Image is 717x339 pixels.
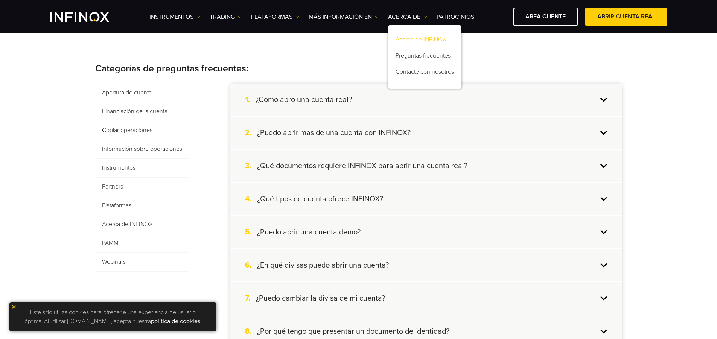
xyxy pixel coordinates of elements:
[251,12,299,21] a: PLATAFORMAS
[245,227,257,237] span: 5.
[245,128,257,138] span: 2.
[95,178,188,196] span: Partners
[257,128,411,138] h4: ¿Puedo abrir más de una cuenta con INFINOX?
[95,84,188,102] span: Apertura de cuenta
[95,215,188,234] span: Acerca de INFINOX
[210,12,242,21] a: TRADING
[95,253,188,272] span: Webinars
[585,8,667,26] a: ABRIR CUENTA REAL
[151,318,200,325] a: política de cookies
[11,304,17,309] img: yellow close icon
[388,33,461,49] a: Acerca de INFINOX
[388,12,427,21] a: ACERCA DE
[437,12,474,21] a: Patrocinios
[245,327,257,336] span: 8.
[245,194,257,204] span: 4.
[257,194,383,204] h4: ¿Qué tipos de cuenta ofrece INFINOX?
[50,12,127,22] a: INFINOX Logo
[256,95,352,105] h4: ¿Cómo abro una cuenta real?
[95,196,188,215] span: Plataformas
[388,65,461,81] a: Contacte con nosotros
[245,95,256,105] span: 1.
[388,49,461,65] a: Preguntas frecuentes
[95,234,188,253] span: PAMM
[257,327,449,336] h4: ¿Por qué tengo que presentar un documento de identidad?
[13,306,213,328] p: Este sitio utiliza cookies para ofrecerle una experiencia de usuario óptima. Al utilizar [DOMAIN_...
[257,227,361,237] h4: ¿Puedo abrir una cuenta demo?
[513,8,578,26] a: AREA CLIENTE
[245,260,257,270] span: 6.
[256,293,385,303] h4: ¿Puedo cambiar la divisa de mi cuenta?
[95,121,188,140] span: Copiar operaciones
[245,161,257,171] span: 3.
[95,62,622,76] p: Categorías de preguntas frecuentes:
[95,159,188,178] span: Instrumentos
[149,12,200,21] a: Instrumentos
[95,102,188,121] span: Financiación de la cuenta
[245,293,256,303] span: 7.
[309,12,379,21] a: Más información en
[257,161,467,171] h4: ¿Qué documentos requiere INFINOX para abrir una cuenta real?
[257,260,389,270] h4: ¿En qué divisas puedo abrir una cuenta?
[95,140,188,159] span: Información sobre operaciones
